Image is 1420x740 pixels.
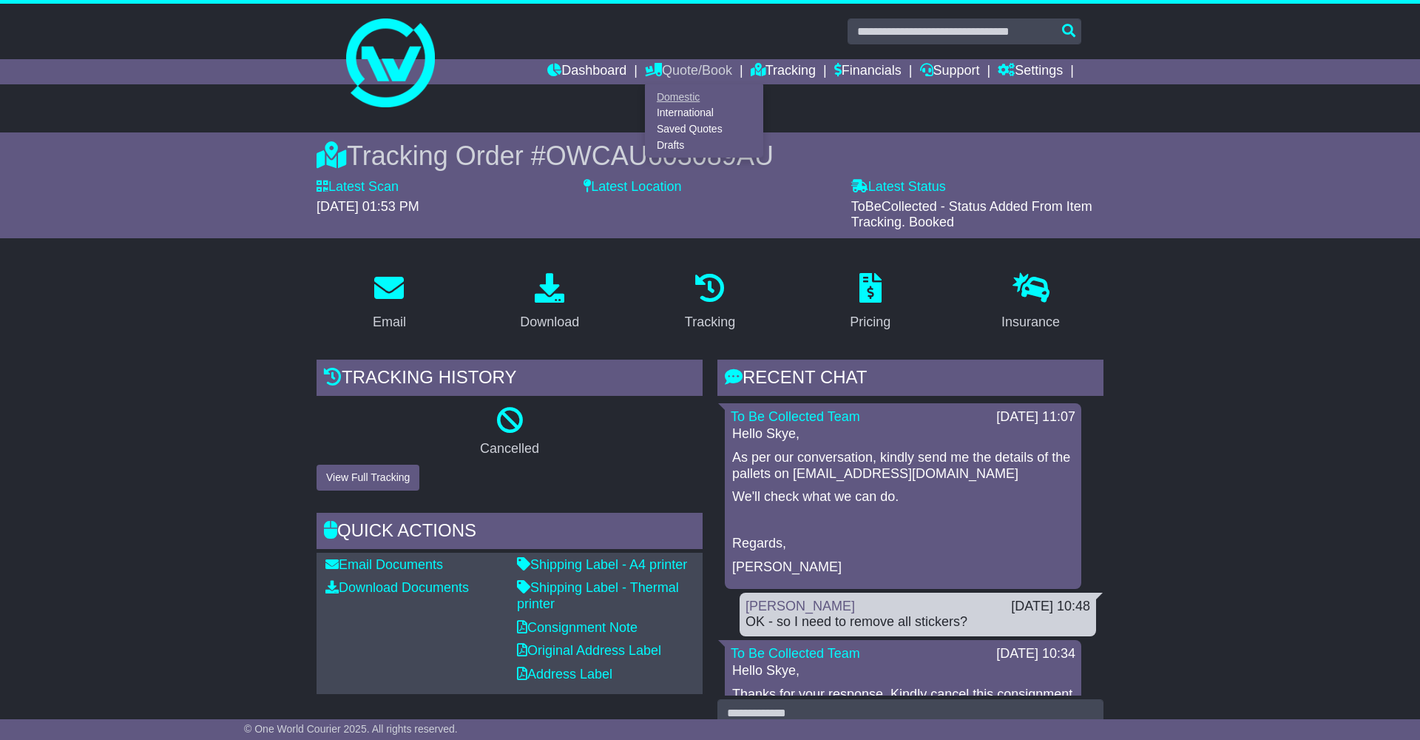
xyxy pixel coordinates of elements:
p: Cancelled [317,441,703,457]
a: Pricing [840,268,900,337]
div: OK - so I need to remove all stickers? [745,614,1090,630]
a: Settings [998,59,1063,84]
span: OWCAU603089AU [546,141,774,171]
a: Email Documents [325,557,443,572]
span: ToBeCollected - Status Added From Item Tracking. Booked [851,199,1092,230]
div: Pricing [850,312,890,332]
div: Download [520,312,579,332]
a: Shipping Label - A4 printer [517,557,687,572]
a: Quote/Book [645,59,732,84]
div: RECENT CHAT [717,360,1103,400]
div: Tracking [685,312,735,332]
a: Insurance [992,268,1069,337]
p: Regards, [732,536,1074,552]
p: We'll check what we can do. [732,489,1074,505]
a: Drafts [646,137,763,153]
div: Tracking Order # [317,140,1103,172]
div: Tracking history [317,360,703,400]
a: [PERSON_NAME] [745,599,855,613]
div: Insurance [1001,312,1060,332]
div: Quote/Book [645,84,763,158]
label: Latest Scan [317,179,399,195]
a: Shipping Label - Thermal printer [517,580,679,611]
div: [DATE] 10:34 [996,646,1075,662]
a: International [646,105,763,121]
div: Email [373,312,406,332]
a: Download [510,268,589,337]
label: Latest Location [584,179,681,195]
a: Address Label [517,667,612,682]
a: Saved Quotes [646,121,763,138]
span: [DATE] 01:53 PM [317,199,419,214]
a: To Be Collected Team [731,646,860,661]
p: Thanks for your response. Kindly cancel this consignment because this one's under 40cartons not p... [732,687,1074,719]
a: Email [363,268,416,337]
p: Hello Skye, [732,426,1074,443]
a: Domestic [646,89,763,105]
a: Download Documents [325,580,469,595]
div: [DATE] 10:48 [1011,599,1090,615]
span: © One World Courier 2025. All rights reserved. [244,723,458,735]
p: As per our conversation, kindly send me the details of the pallets on [EMAIL_ADDRESS][DOMAIN_NAME] [732,450,1074,482]
p: Hello Skye, [732,663,1074,679]
a: Consignment Note [517,620,638,635]
a: Financials [834,59,902,84]
a: Dashboard [547,59,626,84]
div: [DATE] 11:07 [996,409,1075,425]
a: Tracking [675,268,745,337]
button: View Full Tracking [317,465,419,491]
a: Original Address Label [517,643,661,658]
p: [PERSON_NAME] [732,559,1074,576]
div: Quick Actions [317,513,703,553]
a: Tracking [751,59,816,84]
label: Latest Status [851,179,946,195]
a: To Be Collected Team [731,409,860,424]
a: Support [920,59,980,84]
